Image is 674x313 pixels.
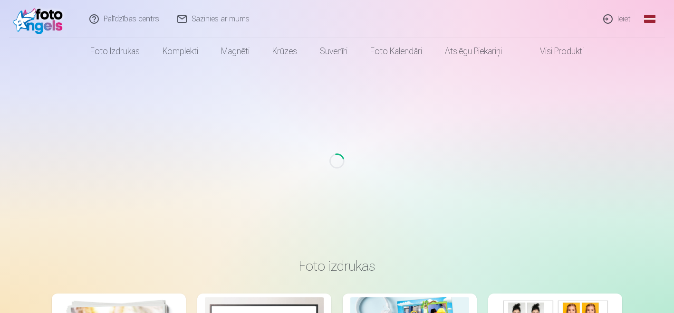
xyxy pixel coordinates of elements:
[359,38,433,65] a: Foto kalendāri
[433,38,513,65] a: Atslēgu piekariņi
[79,38,151,65] a: Foto izdrukas
[513,38,595,65] a: Visi produkti
[59,257,615,275] h3: Foto izdrukas
[151,38,210,65] a: Komplekti
[210,38,261,65] a: Magnēti
[308,38,359,65] a: Suvenīri
[261,38,308,65] a: Krūzes
[13,4,67,34] img: /fa1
